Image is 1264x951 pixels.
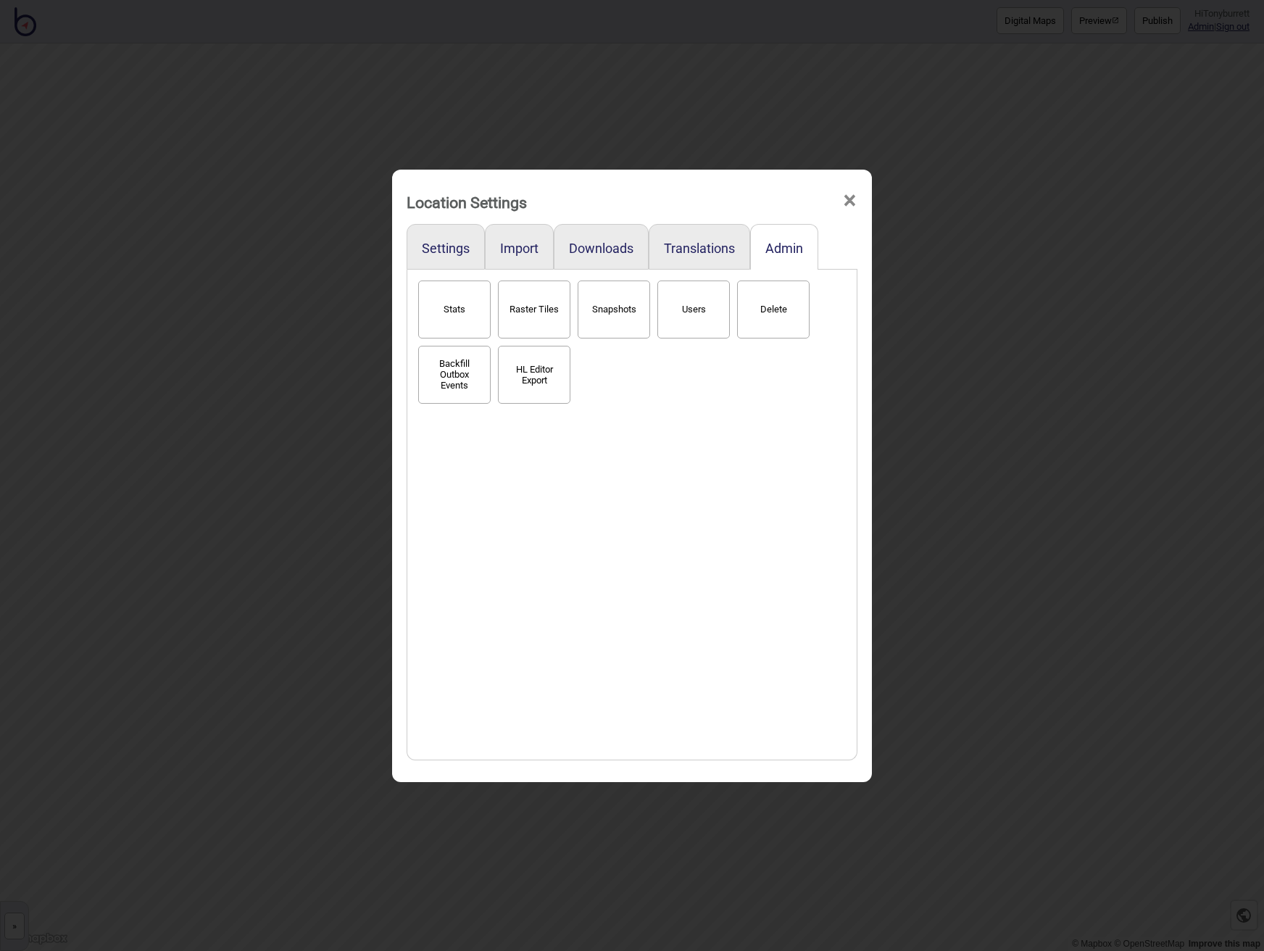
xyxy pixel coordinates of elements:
button: Raster Tiles [498,281,570,339]
div: Location Settings [407,187,527,218]
button: Admin [765,241,803,256]
button: Stats [418,281,491,339]
button: Downloads [569,241,633,256]
span: × [842,177,857,225]
button: HL Editor Export [498,346,570,404]
button: Translations [664,241,735,256]
button: Settings [422,241,470,256]
button: Users [657,281,730,339]
button: Import [500,241,539,256]
button: Backfill Outbox Events [418,346,491,404]
button: Snapshots [578,281,650,339]
button: Delete [737,281,810,339]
